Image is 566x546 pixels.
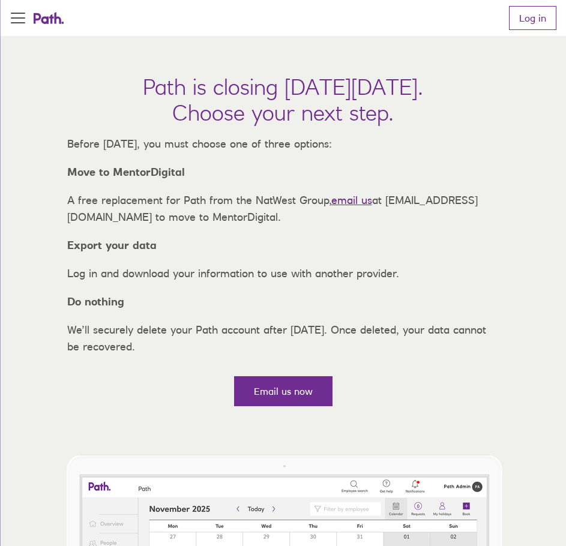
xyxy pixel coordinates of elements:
a: Log in [509,6,556,30]
p: Log in and download your information to use with another provider. [67,265,499,283]
strong: Do nothing [67,295,124,308]
a: Email us now [234,376,333,406]
button: Open Menu [3,3,33,33]
a: email us [331,194,372,206]
p: A free replacement for Path from the NatWest Group, at [EMAIL_ADDRESS][DOMAIN_NAME] to move to Me... [67,192,499,227]
strong: Export your data [67,239,157,251]
h1: Path is closing [DATE][DATE]. Choose your next step. [143,74,423,126]
strong: Move to MentorDigital [67,166,185,178]
p: We’ll securely delete your Path account after [DATE]. Once deleted, your data cannot be recovered. [67,322,499,356]
p: Before [DATE], you must choose one of three options: [67,136,499,153]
